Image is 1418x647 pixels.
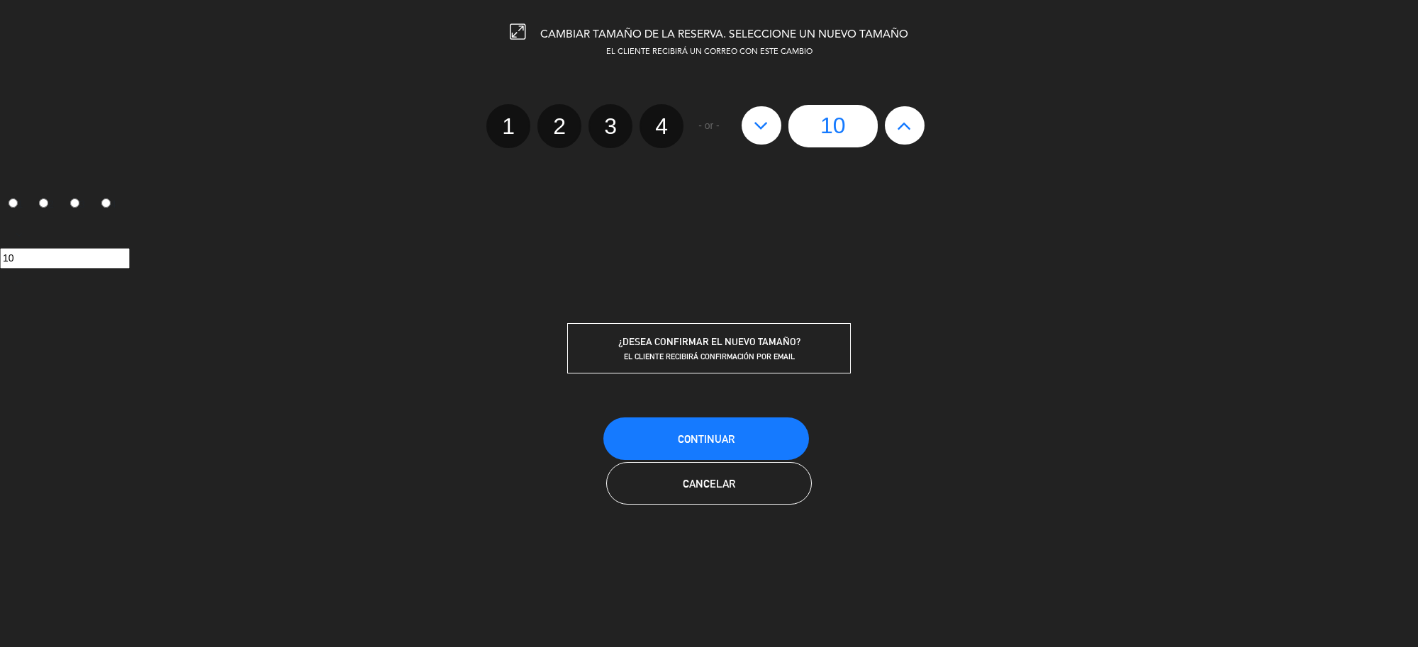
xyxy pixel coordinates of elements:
input: 4 [101,198,111,208]
button: Continuar [603,417,809,460]
label: 3 [588,104,632,148]
input: 3 [70,198,79,208]
label: 4 [93,193,124,217]
span: ¿DESEA CONFIRMAR EL NUEVO TAMAÑO? [618,336,800,347]
span: EL CLIENTE RECIBIRÁ UN CORREO CON ESTE CAMBIO [606,48,813,56]
label: 3 [62,193,94,217]
input: 1 [9,198,18,208]
label: 2 [31,193,62,217]
span: Continuar [678,433,735,445]
span: CAMBIAR TAMAÑO DE LA RESERVA. SELECCIONE UN NUEVO TAMAÑO [540,29,908,40]
span: - or - [698,118,720,134]
span: Cancelar [683,478,735,490]
label: 1 [486,104,530,148]
label: 4 [640,104,683,148]
label: 2 [537,104,581,148]
input: 2 [39,198,48,208]
span: EL CLIENTE RECIBIRÁ CONFIRMACIÓN POR EMAIL [624,351,795,361]
button: Cancelar [606,462,812,505]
